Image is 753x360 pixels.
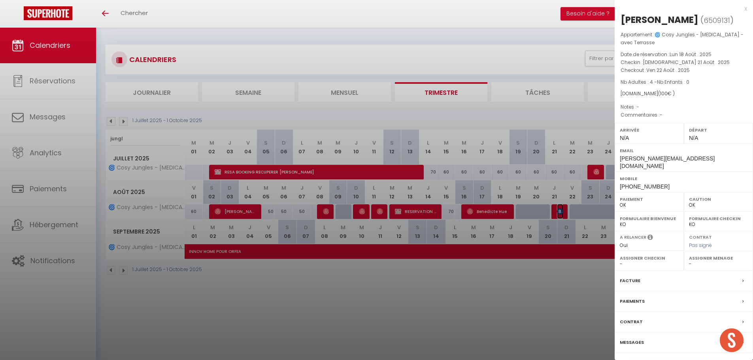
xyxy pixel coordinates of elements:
[620,297,645,305] label: Paiements
[620,183,670,190] span: [PHONE_NUMBER]
[620,155,715,169] span: [PERSON_NAME][EMAIL_ADDRESS][DOMAIN_NAME]
[620,135,629,141] span: N/A
[615,4,747,13] div: x
[658,90,675,97] span: ( € )
[646,67,690,74] span: Ven 22 Août . 2025
[620,175,748,183] label: Mobile
[621,51,747,58] p: Date de réservation :
[620,254,679,262] label: Assigner Checkin
[643,59,730,66] span: [DEMOGRAPHIC_DATA] 21 Août . 2025
[620,126,679,134] label: Arrivée
[689,242,712,249] span: Pas signé
[621,79,689,85] span: Nb Adultes : 4 -
[720,328,744,352] div: Ouvrir le chat
[621,103,747,111] p: Notes :
[660,90,668,97] span: 100
[689,126,748,134] label: Départ
[620,215,679,222] label: Formulaire Bienvenue
[620,234,646,241] label: A relancer
[620,147,748,155] label: Email
[621,31,747,47] p: Appartement :
[620,318,643,326] label: Contrat
[621,66,747,74] p: Checkout :
[704,15,730,25] span: 6509131
[621,111,747,119] p: Commentaires :
[621,58,747,66] p: Checkin :
[636,104,639,110] span: -
[670,51,711,58] span: Lun 18 Août . 2025
[689,234,712,239] label: Contrat
[660,111,662,118] span: -
[689,254,748,262] label: Assigner Menage
[689,135,698,141] span: N/A
[700,15,734,26] span: ( )
[620,195,679,203] label: Paiement
[621,90,747,98] div: [DOMAIN_NAME]
[689,195,748,203] label: Caution
[657,79,689,85] span: Nb Enfants : 0
[620,277,640,285] label: Facture
[647,234,653,243] i: Sélectionner OUI si vous souhaiter envoyer les séquences de messages post-checkout
[621,31,744,46] span: 🌀 Cosy Jungles - [MEDICAL_DATA] - avec Terrasse
[689,215,748,222] label: Formulaire Checkin
[621,13,698,26] div: [PERSON_NAME]
[620,338,644,347] label: Messages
